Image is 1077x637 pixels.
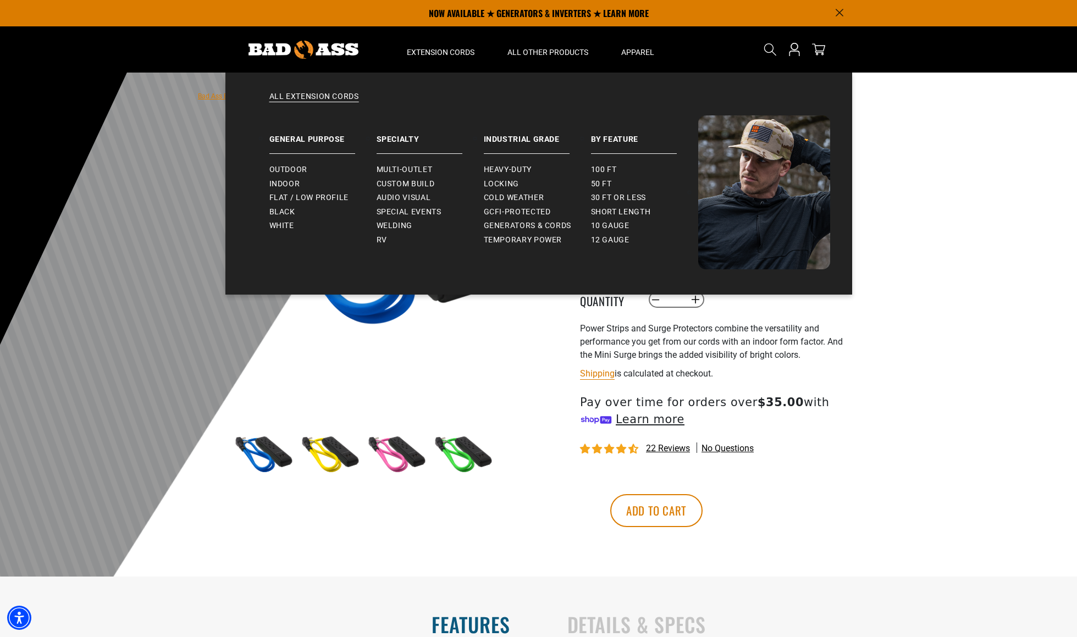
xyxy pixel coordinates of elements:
[484,163,591,177] a: Heavy-Duty
[198,92,272,100] a: Bad Ass Extension Cords
[377,115,484,154] a: Specialty
[610,494,703,527] button: Add to cart
[248,41,358,59] img: Bad Ass Extension Cords
[761,41,779,58] summary: Search
[646,443,690,453] span: 22 reviews
[269,163,377,177] a: Outdoor
[377,207,441,217] span: Special Events
[484,193,544,203] span: Cold Weather
[377,221,412,231] span: Welding
[377,235,387,245] span: RV
[786,26,803,73] a: Open this option
[230,423,294,487] img: blue
[390,26,491,73] summary: Extension Cords
[297,423,361,487] img: yellow
[247,91,830,115] a: All Extension Cords
[591,177,698,191] a: 50 ft
[580,368,615,379] a: Shipping
[377,193,431,203] span: Audio Visual
[698,115,830,269] img: Bad Ass Extension Cords
[605,26,671,73] summary: Apparel
[269,165,307,175] span: Outdoor
[484,233,591,247] a: Temporary Power
[269,179,300,189] span: Indoor
[377,191,484,205] a: Audio Visual
[702,442,754,455] span: No questions
[580,444,640,455] span: 4.36 stars
[591,193,646,203] span: 30 ft or less
[269,193,349,203] span: Flat / Low Profile
[377,179,435,189] span: Custom Build
[580,292,635,307] label: Quantity
[363,423,427,487] img: pink
[591,233,698,247] a: 12 gauge
[23,613,510,636] h2: Features
[580,366,849,381] div: is calculated at checkout.
[407,47,474,57] span: Extension Cords
[591,205,698,219] a: Short Length
[591,115,698,154] a: By Feature
[580,322,849,362] p: Power Strips and Surge Protectors combine the versatility and performance you get from our cords ...
[377,163,484,177] a: Multi-Outlet
[591,219,698,233] a: 10 gauge
[491,26,605,73] summary: All Other Products
[269,191,377,205] a: Flat / Low Profile
[269,207,295,217] span: Black
[484,207,551,217] span: GCFI-Protected
[591,179,612,189] span: 50 ft
[377,233,484,247] a: RV
[377,177,484,191] a: Custom Build
[269,221,294,231] span: White
[377,165,433,175] span: Multi-Outlet
[591,163,698,177] a: 100 ft
[484,205,591,219] a: GCFI-Protected
[269,205,377,219] a: Black
[484,221,572,231] span: Generators & Cords
[269,219,377,233] a: White
[484,179,519,189] span: Locking
[484,235,562,245] span: Temporary Power
[269,115,377,154] a: General Purpose
[591,165,617,175] span: 100 ft
[269,177,377,191] a: Indoor
[484,219,591,233] a: Generators & Cords
[507,47,588,57] span: All Other Products
[484,177,591,191] a: Locking
[621,47,654,57] span: Apparel
[484,191,591,205] a: Cold Weather
[591,235,629,245] span: 12 gauge
[591,207,651,217] span: Short Length
[7,606,31,630] div: Accessibility Menu
[484,165,532,175] span: Heavy-Duty
[591,221,629,231] span: 10 gauge
[484,115,591,154] a: Industrial Grade
[567,613,1054,636] h2: Details & Specs
[377,205,484,219] a: Special Events
[377,219,484,233] a: Welding
[810,43,827,56] a: cart
[591,191,698,205] a: 30 ft or less
[430,423,494,487] img: green
[198,89,454,102] nav: breadcrumbs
